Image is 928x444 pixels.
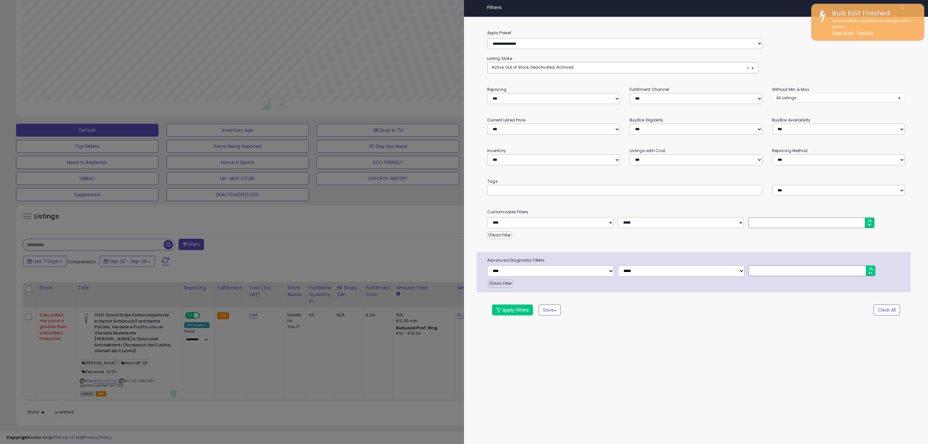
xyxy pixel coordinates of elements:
[832,30,854,35] a: View Errors
[488,63,758,73] button: Active, Out of Stock, Deactivated, Archived ×
[487,5,905,10] h4: Filters
[482,208,910,216] small: Customizable Filters
[874,304,900,315] button: Clear All
[487,87,507,92] small: Repricing
[827,9,919,18] div: Bulk Edit Finished
[772,93,905,102] button: All Listings
[482,29,910,36] label: Apply Preset:
[630,148,665,153] small: Listings with Cost
[487,56,512,61] small: Listing State
[482,257,911,264] span: Advanced Diagnostic Filters
[492,64,574,70] span: Active, Out of Stock, Deactivated, Archived
[482,178,910,185] small: Tags
[539,304,561,315] button: Save
[901,3,905,12] span: ×
[487,231,512,239] button: Add Filter
[898,3,907,12] button: ×
[776,95,797,101] span: All Listings
[492,304,533,315] button: Apply Filters
[827,18,919,36] div: Successfully updated 16 listings with 1 errors.
[772,117,810,123] small: BuyBox Availability
[746,64,750,71] span: ×
[772,87,809,92] small: Without Min & Max
[857,30,874,35] u: Dismiss
[772,148,808,153] small: Repricing Method
[630,87,669,92] small: Fulfillment Channel
[487,148,506,153] small: Inventory
[488,280,513,287] button: Add Filter
[487,117,525,123] small: Current Listed Price
[630,117,663,123] small: BuyBox Eligibility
